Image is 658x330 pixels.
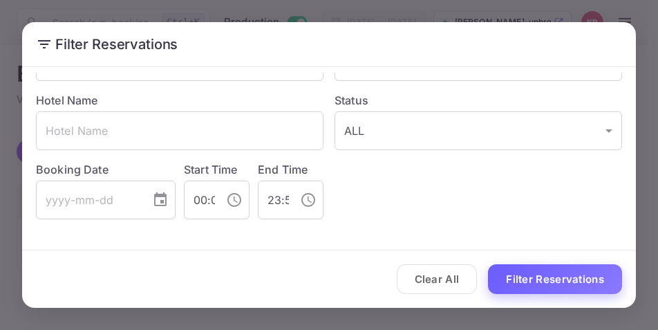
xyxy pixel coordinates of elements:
input: yyyy-mm-dd [36,181,141,219]
button: Choose date [147,186,174,214]
input: hh:mm [258,181,289,219]
label: Start Time [184,163,238,176]
div: ALL [335,111,622,150]
label: End Time [258,163,308,176]
label: Status [335,92,622,109]
label: Hotel Name [36,93,98,107]
h2: Filter Reservations [22,22,636,66]
input: Hotel Name [36,111,323,150]
label: Booking Date [36,161,176,178]
button: Choose time, selected time is 12:00 AM [220,186,248,214]
input: hh:mm [184,181,215,219]
button: Choose time, selected time is 11:59 PM [294,186,322,214]
button: Filter Reservations [488,264,622,294]
button: Clear All [397,264,478,294]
